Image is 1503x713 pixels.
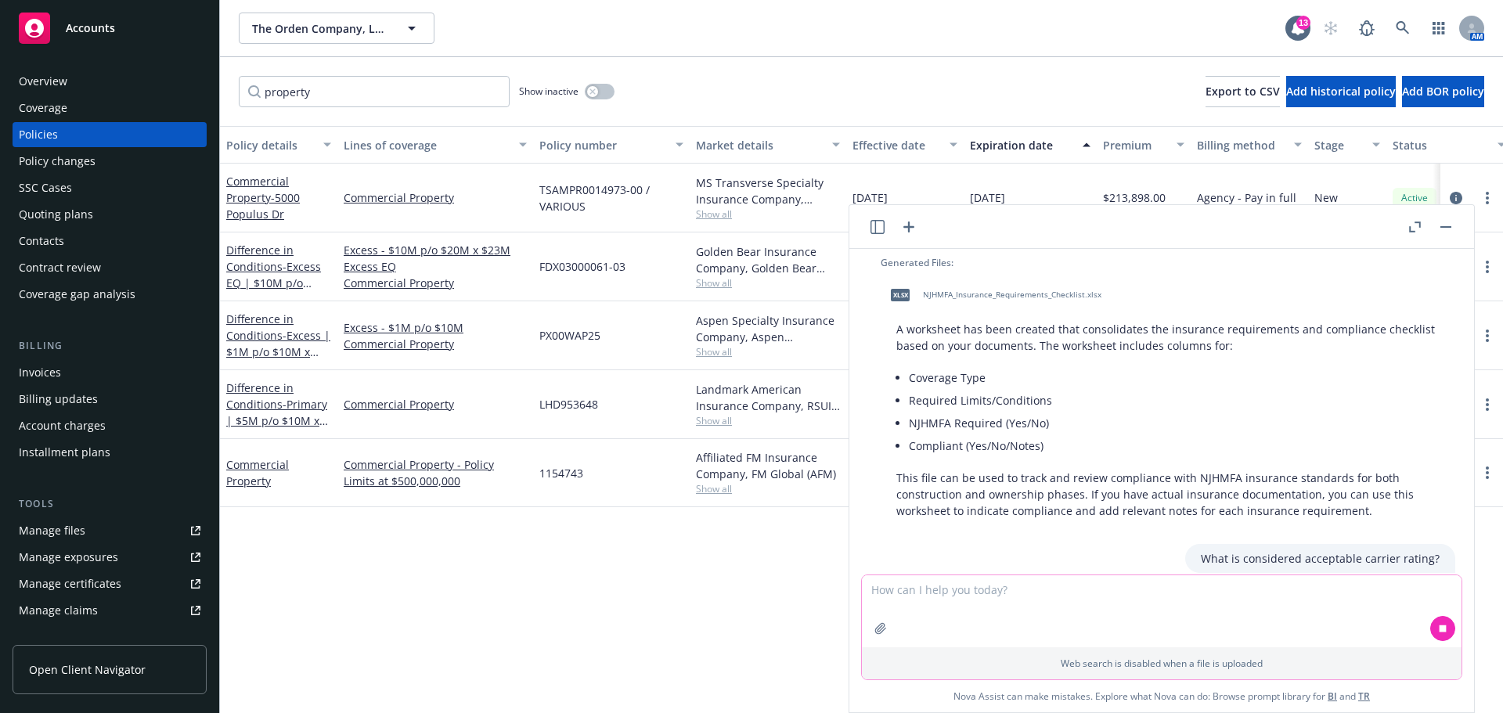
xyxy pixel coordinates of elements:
[13,518,207,543] a: Manage files
[539,137,666,153] div: Policy number
[226,328,330,376] span: - Excess | $1M p/o $10M x $10M
[1478,395,1497,414] a: more
[226,259,321,307] span: - Excess EQ | $10M p/o $20M xs $20M
[1447,189,1465,207] a: circleInformation
[344,189,527,206] a: Commercial Property
[696,345,840,358] span: Show all
[909,434,1440,457] li: Compliant (Yes/No/Notes)
[13,282,207,307] a: Coverage gap analysis
[1387,13,1418,44] a: Search
[13,496,207,512] div: Tools
[19,229,64,254] div: Contacts
[881,275,1105,315] div: xlsxNJHMFA_Insurance_Requirements_Checklist.xlsx
[539,258,625,275] span: FDX03000061-03
[239,76,510,107] input: Filter by keyword...
[1308,126,1386,164] button: Stage
[1315,13,1346,44] a: Start snowing
[1351,13,1382,44] a: Report a Bug
[13,338,207,354] div: Billing
[19,625,92,650] div: Manage BORs
[696,175,840,207] div: MS Transverse Specialty Insurance Company, Transverse Insurance Company, Amwins
[19,518,85,543] div: Manage files
[1103,137,1167,153] div: Premium
[539,396,598,412] span: LHD953648
[13,571,207,596] a: Manage certificates
[226,137,314,153] div: Policy details
[896,321,1440,354] p: A worksheet has been created that consolidates the insurance requirements and compliance checklis...
[19,255,101,280] div: Contract review
[13,598,207,623] a: Manage claims
[871,657,1452,670] p: Web search is disabled when a file is uploaded
[13,625,207,650] a: Manage BORs
[19,95,67,121] div: Coverage
[953,680,1370,712] span: Nova Assist can make mistakes. Explore what Nova can do: Browse prompt library for and
[1478,257,1497,276] a: more
[226,380,327,445] a: Difference in Conditions
[13,202,207,227] a: Quoting plans
[1286,76,1396,107] button: Add historical policy
[1478,463,1497,482] a: more
[533,126,690,164] button: Policy number
[337,126,533,164] button: Lines of coverage
[1097,126,1191,164] button: Premium
[226,174,300,221] a: Commercial Property
[13,6,207,50] a: Accounts
[29,661,146,678] span: Open Client Navigator
[226,311,330,376] a: Difference in Conditions
[909,412,1440,434] li: NJHMFA Required (Yes/No)
[1314,137,1363,153] div: Stage
[519,85,578,98] span: Show inactive
[19,122,58,147] div: Policies
[19,202,93,227] div: Quoting plans
[896,470,1440,519] p: This file can be used to track and review compliance with NJHMFA insurance standards for both con...
[252,20,387,37] span: The Orden Company, LLC
[1423,13,1454,44] a: Switch app
[19,545,118,570] div: Manage exposures
[226,397,328,445] span: - Primary | $5M p/o $10M x $10M DIC XS Pri
[1206,84,1280,99] span: Export to CSV
[964,126,1097,164] button: Expiration date
[344,396,527,412] a: Commercial Property
[13,387,207,412] a: Billing updates
[1358,690,1370,703] a: TR
[1399,191,1430,205] span: Active
[696,482,840,495] span: Show all
[970,137,1073,153] div: Expiration date
[846,126,964,164] button: Effective date
[923,290,1101,300] span: NJHMFA_Insurance_Requirements_Checklist.xlsx
[1393,137,1488,153] div: Status
[1296,16,1310,30] div: 13
[696,137,823,153] div: Market details
[13,360,207,385] a: Invoices
[19,387,98,412] div: Billing updates
[13,95,207,121] a: Coverage
[696,207,840,221] span: Show all
[1191,126,1308,164] button: Billing method
[344,336,527,352] a: Commercial Property
[13,175,207,200] a: SSC Cases
[13,545,207,570] a: Manage exposures
[13,149,207,174] a: Policy changes
[909,389,1440,412] li: Required Limits/Conditions
[1478,326,1497,345] a: more
[891,289,910,301] span: xlsx
[19,571,121,596] div: Manage certificates
[696,381,840,414] div: Landmark American Insurance Company, RSUI Group, Amwins
[239,13,434,44] button: The Orden Company, LLC
[852,137,940,153] div: Effective date
[13,255,207,280] a: Contract review
[539,182,683,214] span: TSAMPR0014973-00 / VARIOUS
[539,465,583,481] span: 1154743
[696,414,840,427] span: Show all
[13,229,207,254] a: Contacts
[19,360,61,385] div: Invoices
[220,126,337,164] button: Policy details
[13,122,207,147] a: Policies
[344,137,510,153] div: Lines of coverage
[344,456,527,489] a: Commercial Property - Policy Limits at $500,000,000
[226,243,321,307] a: Difference in Conditions
[344,242,527,275] a: Excess - $10M p/o $20M x $23M Excess EQ
[852,189,888,206] span: [DATE]
[539,327,600,344] span: PX00WAP25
